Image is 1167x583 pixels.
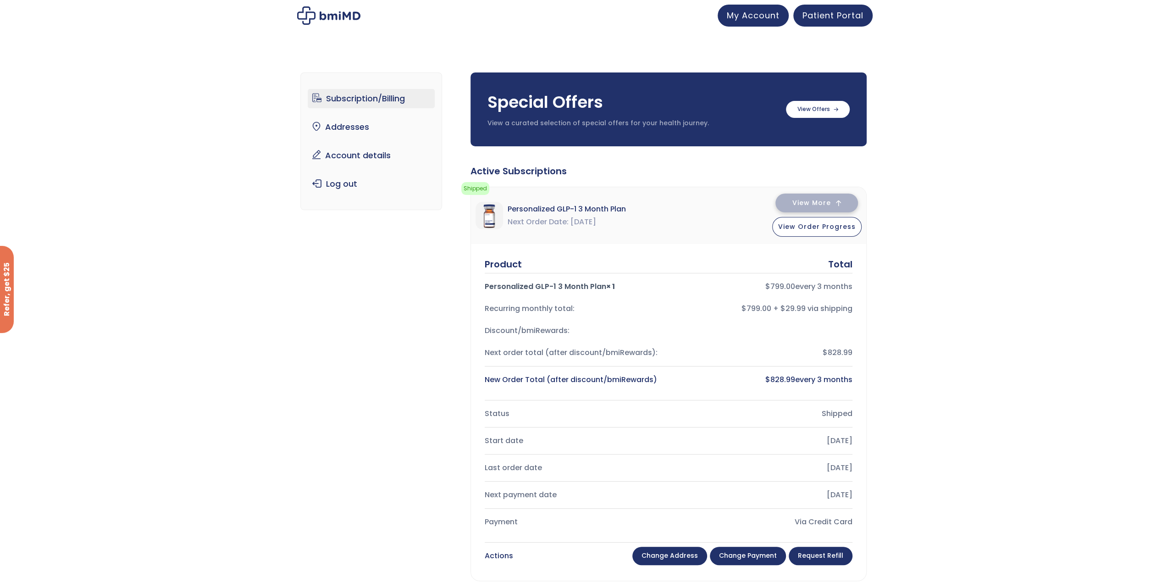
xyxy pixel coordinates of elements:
[775,194,858,212] button: View More
[308,146,435,165] a: Account details
[727,10,780,21] span: My Account
[487,91,777,114] h3: Special Offers
[508,203,626,216] span: Personalized GLP-1 3 Month Plan
[710,547,786,565] a: Change payment
[308,174,435,194] a: Log out
[461,182,489,195] span: Shipped
[765,281,770,292] span: $
[792,200,831,206] span: View More
[718,5,789,27] a: My Account
[793,5,873,27] a: Patient Portal
[485,373,661,386] div: New Order Total (after discount/bmiRewards)
[802,10,863,21] span: Patient Portal
[765,374,770,385] span: $
[765,281,795,292] bdi: 799.00
[487,119,777,128] p: View a curated selection of special offers for your health journey.
[485,258,522,271] div: Product
[676,346,852,359] div: $828.99
[676,434,852,447] div: [DATE]
[485,324,661,337] div: Discount/bmiRewards:
[485,489,661,501] div: Next payment date
[676,516,852,528] div: Via Credit Card
[828,258,852,271] div: Total
[470,165,867,178] div: Active Subscriptions
[485,550,513,562] div: Actions
[606,281,615,292] strong: × 1
[789,547,852,565] a: Request Refill
[676,407,852,420] div: Shipped
[308,117,435,137] a: Addresses
[676,373,852,386] div: every 3 months
[485,302,661,315] div: Recurring monthly total:
[485,346,661,359] div: Next order total (after discount/bmiRewards):
[485,516,661,528] div: Payment
[485,461,661,474] div: Last order date
[676,461,852,474] div: [DATE]
[676,489,852,501] div: [DATE]
[676,280,852,293] div: every 3 months
[308,89,435,108] a: Subscription/Billing
[485,434,661,447] div: Start date
[300,72,442,210] nav: Account pages
[508,216,569,228] span: Next Order Date
[772,217,862,237] button: View Order Progress
[632,547,707,565] a: Change address
[485,407,661,420] div: Status
[778,222,856,231] span: View Order Progress
[765,374,795,385] bdi: 828.99
[297,6,360,25] img: My account
[570,216,596,228] span: [DATE]
[485,280,661,293] div: Personalized GLP-1 3 Month Plan
[676,302,852,315] div: $799.00 + $29.99 via shipping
